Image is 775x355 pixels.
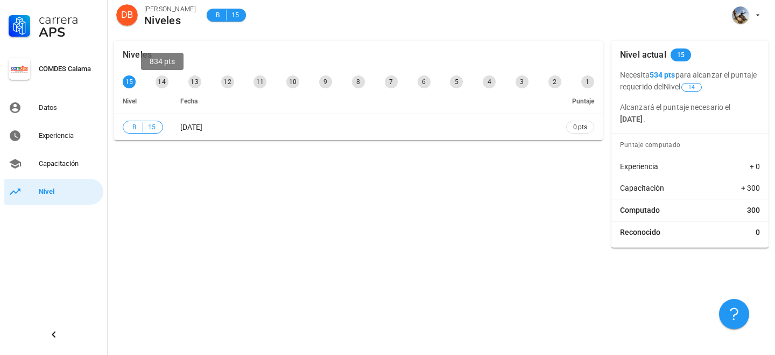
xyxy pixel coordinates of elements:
[756,227,760,238] span: 0
[418,75,431,88] div: 6
[732,6,749,24] div: avatar
[39,103,99,112] div: Datos
[581,75,594,88] div: 1
[616,134,769,156] div: Puntaje computado
[116,4,138,26] div: avatar
[121,4,133,26] span: DB
[573,122,587,133] span: 0 pts
[4,95,103,121] a: Datos
[123,41,152,69] div: Niveles
[147,122,156,133] span: 15
[741,183,760,193] span: + 300
[548,75,561,88] div: 2
[39,159,99,168] div: Capacitación
[213,10,222,20] span: B
[688,83,695,91] span: 14
[39,26,99,39] div: APS
[352,75,365,88] div: 8
[123,98,137,105] span: Nivel
[144,4,196,15] div: [PERSON_NAME]
[677,48,685,61] span: 15
[172,88,558,114] th: Fecha
[39,65,99,73] div: COMDES Calama
[180,123,202,131] span: [DATE]
[39,13,99,26] div: Carrera
[253,75,266,88] div: 11
[221,75,234,88] div: 12
[39,131,99,140] div: Experiencia
[4,179,103,205] a: Nivel
[180,98,198,105] span: Fecha
[620,115,643,123] b: [DATE]
[450,75,463,88] div: 5
[114,88,172,114] th: Nivel
[750,161,760,172] span: + 0
[620,183,664,193] span: Capacitación
[620,101,760,125] p: Alcanzará el puntaje necesario el .
[620,227,660,238] span: Reconocido
[4,123,103,149] a: Experiencia
[664,82,703,91] span: Nivel
[123,75,136,88] div: 15
[39,187,99,196] div: Nivel
[620,205,660,215] span: Computado
[620,69,760,93] p: Necesita para alcanzar el puntaje requerido del
[4,151,103,177] a: Capacitación
[385,75,398,88] div: 7
[620,41,666,69] div: Nivel actual
[144,15,196,26] div: Niveles
[650,71,675,79] b: 534 pts
[620,161,658,172] span: Experiencia
[231,10,239,20] span: 15
[130,122,138,133] span: B
[483,75,496,88] div: 4
[558,88,603,114] th: Puntaje
[319,75,332,88] div: 9
[286,75,299,88] div: 10
[156,75,168,88] div: 14
[188,75,201,88] div: 13
[572,98,594,105] span: Puntaje
[747,205,760,215] span: 300
[516,75,529,88] div: 3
